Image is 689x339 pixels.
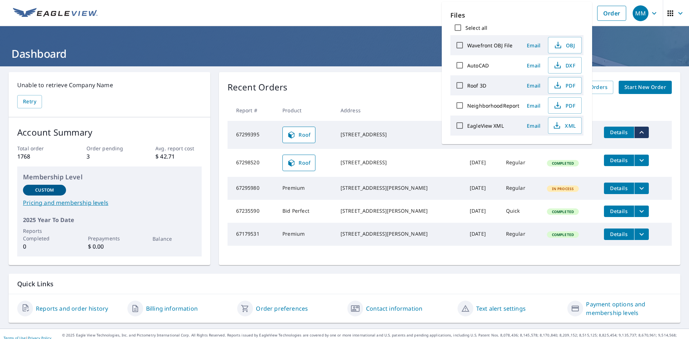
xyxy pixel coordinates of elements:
button: detailsBtn-67299395 [604,127,634,138]
span: Retry [23,97,36,106]
p: Unable to retrieve Company Name [17,81,202,89]
button: detailsBtn-67298520 [604,155,634,166]
td: 67179531 [228,223,277,246]
span: OBJ [553,41,576,50]
button: detailsBtn-67295980 [604,183,634,194]
p: Balance [153,235,196,243]
td: 67295980 [228,177,277,200]
div: [STREET_ADDRESS][PERSON_NAME] [341,230,458,237]
p: Membership Level [23,172,196,182]
p: Avg. report cost [155,145,201,152]
td: 67298520 [228,149,277,177]
a: Payment options and membership levels [586,300,672,317]
th: Report # [228,100,277,121]
button: OBJ [548,37,582,53]
td: Regular [500,149,541,177]
span: DXF [553,61,576,70]
div: [STREET_ADDRESS][PERSON_NAME] [341,184,458,192]
button: Email [522,120,545,131]
button: filesDropdownBtn-67295980 [634,183,649,194]
label: NeighborhoodReport [467,102,519,109]
button: detailsBtn-67235590 [604,206,634,217]
p: 3 [86,152,132,161]
span: Details [608,185,630,192]
button: Email [522,60,545,71]
p: Account Summary [17,126,202,139]
a: Order [597,6,626,21]
span: Roof [287,159,311,167]
td: [DATE] [464,177,500,200]
p: Files [450,10,583,20]
a: Pricing and membership levels [23,198,196,207]
td: [DATE] [464,223,500,246]
p: 0 [23,242,66,251]
span: Roof [287,131,311,139]
a: Order preferences [256,304,308,313]
span: Email [525,102,542,109]
button: PDF [548,97,582,114]
td: Bid Perfect [277,200,335,223]
button: Email [522,80,545,91]
th: Product [277,100,335,121]
span: Completed [548,161,578,166]
button: DXF [548,57,582,74]
td: Premium [277,223,335,246]
span: Email [525,82,542,89]
a: Text alert settings [476,304,526,313]
p: 2025 Year To Date [23,216,196,224]
th: Address [335,100,464,121]
button: PDF [548,77,582,94]
span: PDF [553,101,576,110]
td: Regular [500,223,541,246]
span: XML [553,121,576,130]
button: filesDropdownBtn-67299395 [634,127,649,138]
p: $ 0.00 [88,242,131,251]
p: $ 42.71 [155,152,201,161]
p: Order pending [86,145,132,152]
label: Wavefront OBJ File [467,42,512,49]
a: Contact information [366,304,422,313]
td: [DATE] [464,200,500,223]
button: filesDropdownBtn-67298520 [634,155,649,166]
a: Roof [282,155,315,171]
td: 67299395 [228,121,277,149]
a: Start New Order [619,81,672,94]
a: Roof [282,127,315,143]
button: Email [522,100,545,111]
span: Completed [548,232,578,237]
td: [DATE] [464,149,500,177]
span: Details [608,208,630,215]
div: [STREET_ADDRESS] [341,159,458,166]
button: detailsBtn-67179531 [604,229,634,240]
td: Premium [277,177,335,200]
span: Completed [548,209,578,214]
td: Quick [500,200,541,223]
span: Email [525,122,542,129]
div: [STREET_ADDRESS][PERSON_NAME] [341,207,458,215]
button: Retry [17,95,42,108]
span: Email [525,42,542,49]
span: In Process [548,186,578,191]
td: 67235590 [228,200,277,223]
div: [STREET_ADDRESS] [341,131,458,138]
label: Select all [465,24,487,31]
p: Total order [17,145,63,152]
span: Details [608,231,630,237]
td: Regular [500,177,541,200]
a: Billing information [146,304,198,313]
span: PDF [553,81,576,90]
button: filesDropdownBtn-67235590 [634,206,649,217]
span: Email [525,62,542,69]
div: MM [633,5,648,21]
span: Details [608,129,630,136]
label: Roof 3D [467,82,486,89]
p: 1768 [17,152,63,161]
p: Recent Orders [228,81,288,94]
a: Reports and order history [36,304,108,313]
span: Start New Order [624,83,666,92]
img: EV Logo [13,8,98,19]
label: EagleView XML [467,122,504,129]
span: Details [608,157,630,164]
label: AutoCAD [467,62,489,69]
h1: Dashboard [9,46,680,61]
